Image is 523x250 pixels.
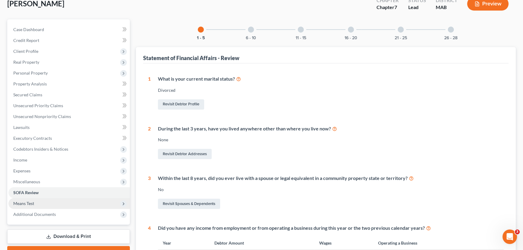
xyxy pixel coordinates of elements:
[13,201,34,206] span: Means Test
[8,187,130,198] a: SOFA Review
[502,229,517,244] iframe: Intercom live chat
[13,70,48,75] span: Personal Property
[158,75,504,82] div: What is your current marital status?
[395,36,407,40] button: 21 - 25
[13,179,40,184] span: Miscellaneous
[143,54,239,62] div: Statement of Financial Affairs - Review
[13,190,39,195] span: SOFA Review
[13,49,38,54] span: Client Profile
[8,122,130,133] a: Lawsuits
[296,36,306,40] button: 11 - 15
[13,157,27,162] span: Income
[8,89,130,100] a: Secured Claims
[13,27,44,32] span: Case Dashboard
[13,59,39,65] span: Real Property
[158,99,204,110] a: Revisit Debtor Profile
[436,4,457,11] div: MAB
[394,4,397,10] span: 7
[158,125,504,132] div: During the last 3 years, have you lived anywhere other than where you live now?
[13,212,56,217] span: Additional Documents
[314,236,373,249] th: Wages
[158,225,504,232] div: Did you have any income from employment or from operating a business during this year or the two ...
[515,229,520,234] span: 3
[158,175,504,182] div: Within the last 8 years, did you ever live with a spouse or legal equivalent in a community prope...
[158,137,504,143] div: None
[373,236,504,249] th: Operating a Business
[408,4,426,11] div: Lead
[8,24,130,35] a: Case Dashboard
[7,229,130,244] a: Download & Print
[158,149,212,159] a: Revisit Debtor Addresses
[377,4,399,11] div: Chapter
[158,236,210,249] th: Year
[13,114,71,119] span: Unsecured Nonpriority Claims
[158,199,220,209] a: Revisit Spouses & Dependents
[13,92,42,97] span: Secured Claims
[8,133,130,144] a: Executory Contracts
[13,125,30,130] span: Lawsuits
[8,35,130,46] a: Credit Report
[345,36,357,40] button: 16 - 20
[8,111,130,122] a: Unsecured Nonpriority Claims
[158,87,504,93] div: Divorced
[13,38,39,43] span: Credit Report
[197,36,205,40] button: 1 - 5
[13,168,30,173] span: Expenses
[13,136,52,141] span: Executory Contracts
[13,103,63,108] span: Unsecured Priority Claims
[13,81,47,86] span: Property Analysis
[148,125,151,161] div: 2
[148,175,151,210] div: 3
[158,187,504,193] div: No
[8,79,130,89] a: Property Analysis
[246,36,256,40] button: 6 - 10
[13,146,68,152] span: Codebtors Insiders & Notices
[444,36,457,40] button: 26 - 28
[210,236,314,249] th: Debtor Amount
[148,75,151,111] div: 1
[8,100,130,111] a: Unsecured Priority Claims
